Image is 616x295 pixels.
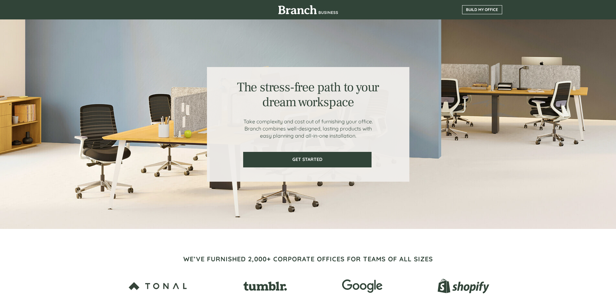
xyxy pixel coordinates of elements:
[237,79,379,110] span: The stress-free path to your dream workspace
[66,126,100,140] input: Submit
[462,7,502,12] span: BUILD MY OFFICE
[244,157,371,162] span: GET STARTED
[183,255,433,263] span: WE’VE FURNISHED 2,000+ CORPORATE OFFICES FOR TEAMS OF ALL SIZES
[243,118,373,139] span: Take complexity and cost out of furnishing your office. Branch combines well-designed, lasting pr...
[243,152,372,167] a: GET STARTED
[462,5,502,14] a: BUILD MY OFFICE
